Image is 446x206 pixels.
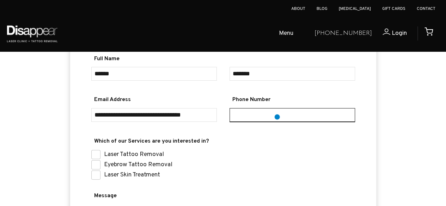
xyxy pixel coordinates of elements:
a: [PHONE_NUMBER] [314,29,372,39]
a: Login [372,29,407,39]
input: Email Address [91,108,217,122]
a: Contact [417,6,435,12]
span: Login [392,29,407,37]
label: Eyebrow Tattoo Removal [104,161,172,169]
ul: Open Mobile Menu [64,23,309,45]
span: Which of our Services are you interested in? [91,136,355,146]
a: [MEDICAL_DATA] [339,6,371,12]
a: About [291,6,305,12]
span: Menu [279,29,293,39]
input: Full Name [91,67,217,81]
a: Blog [317,6,328,12]
span: Email Address [91,95,217,105]
span: Phone Number [230,95,355,105]
span: Message [91,191,355,201]
label: Laser Tattoo Removal [104,150,164,158]
img: Disappear - Laser Clinic and Tattoo Removal Services in Sydney, Australia [5,21,59,46]
a: Gift Cards [382,6,405,12]
a: Menu [254,23,309,45]
span: Full Name [91,54,217,64]
label: Laser Skin Treatment [104,171,160,179]
input: Phone Number [230,108,355,122]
